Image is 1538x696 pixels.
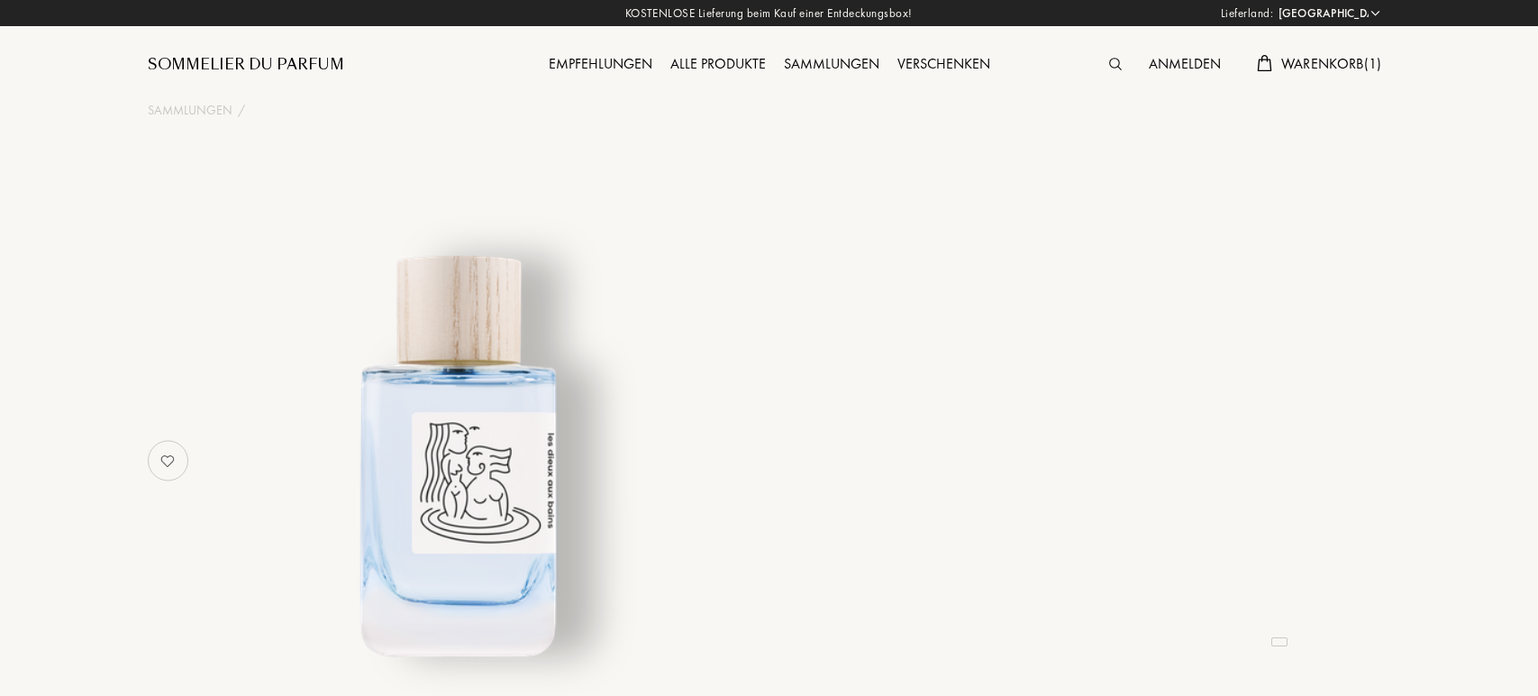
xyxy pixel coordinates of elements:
div: Anmelden [1140,53,1230,77]
a: Alle Produkte [661,54,775,73]
img: search_icn.svg [1109,58,1122,70]
span: Warenkorb ( 1 ) [1281,54,1382,73]
div: Alle Produkte [661,53,775,77]
a: Sommelier du Parfum [148,54,344,76]
img: no_like_p.png [150,443,186,479]
a: Anmelden [1140,54,1230,73]
div: Empfehlungen [540,53,661,77]
div: Verschenken [888,53,999,77]
div: Sammlungen [775,53,888,77]
img: undefined undefined [235,229,681,675]
img: cart.svg [1257,55,1271,71]
a: Sammlungen [148,101,232,120]
img: arrow_w.png [1369,6,1382,20]
span: Lieferland: [1221,5,1274,23]
a: Verschenken [888,54,999,73]
a: Empfehlungen [540,54,661,73]
div: / [238,101,245,120]
a: Sammlungen [775,54,888,73]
